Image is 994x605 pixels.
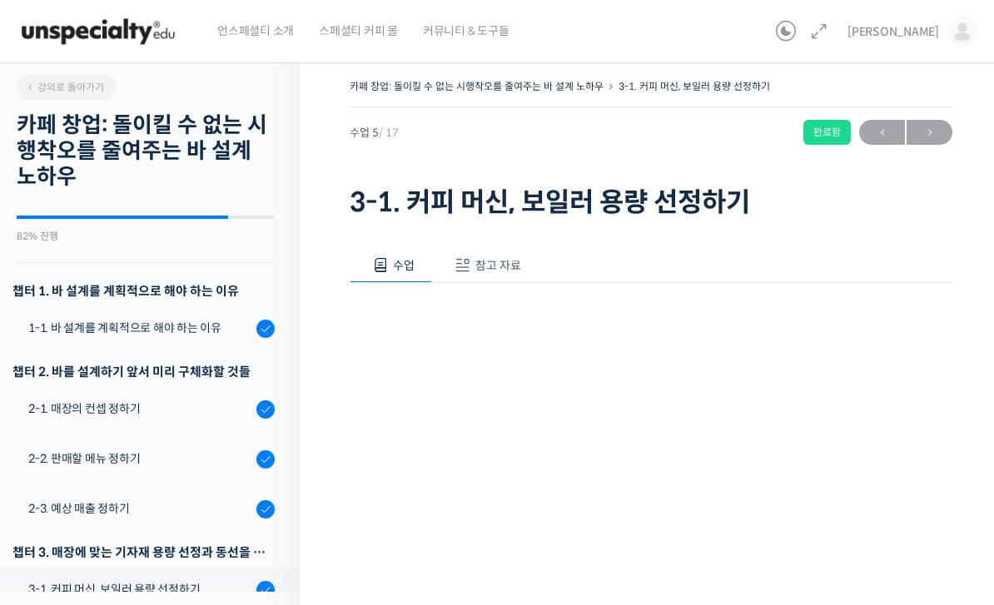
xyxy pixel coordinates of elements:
[350,127,399,138] span: 수업 5
[619,80,770,92] a: 3-1. 커피 머신, 보일러 용량 선정하기
[17,112,275,191] h2: 카페 창업: 돌이킬 수 없는 시행착오를 줄여주는 바 설계 노하우
[393,258,415,273] span: 수업
[28,449,251,468] div: 2-2. 판매할 메뉴 정하기
[12,541,275,563] div: 챕터 3. 매장에 맞는 기자재 용량 선정과 동선을 고려한 기자재 배치
[350,80,604,92] a: 카페 창업: 돌이킬 수 없는 시행착오를 줄여주는 바 설계 노하우
[475,258,521,273] span: 참고 자료
[350,186,952,218] h1: 3-1. 커피 머신, 보일러 용량 선정하기
[859,121,905,144] span: ←
[803,120,851,145] div: 완료함
[17,75,117,100] a: 강의로 돌아가기
[28,499,251,518] div: 2-3. 예상 매출 정하기
[28,580,251,598] div: 3-1. 커피 머신, 보일러 용량 선정하기
[907,121,952,144] span: →
[28,319,251,337] div: 1-1. 바 설계를 계획적으로 해야 하는 이유
[12,360,275,383] div: 챕터 2. 바를 설계하기 앞서 미리 구체화할 것들
[25,81,104,93] span: 강의로 돌아가기
[17,231,275,241] div: 82% 진행
[379,126,399,140] span: / 17
[28,399,251,418] div: 2-1. 매장의 컨셉 정하기
[859,120,905,145] a: ←이전
[847,24,939,39] span: [PERSON_NAME]
[12,280,275,302] h3: 챕터 1. 바 설계를 계획적으로 해야 하는 이유
[907,120,952,145] a: 다음→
